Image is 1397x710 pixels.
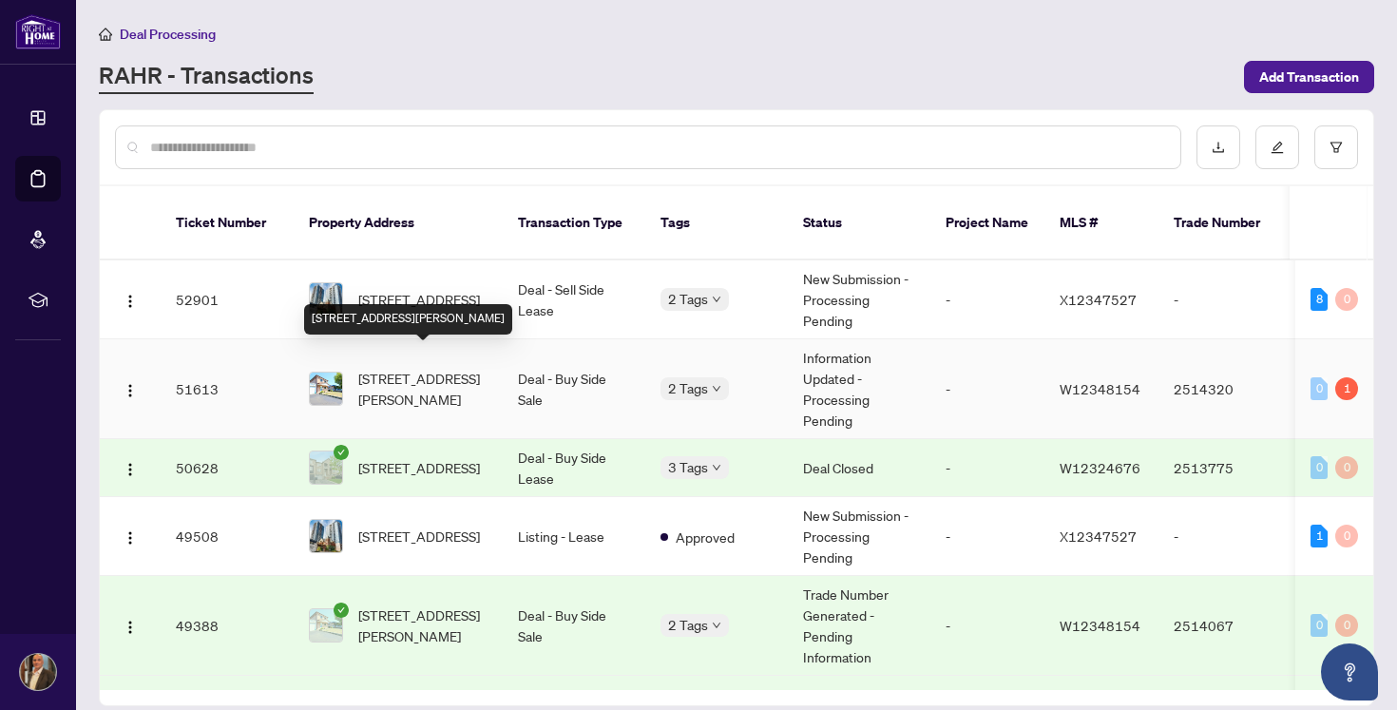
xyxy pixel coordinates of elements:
div: 0 [1335,614,1358,637]
td: - [930,576,1044,676]
th: Transaction Type [503,186,645,260]
img: thumbnail-img [310,373,342,405]
img: thumbnail-img [310,283,342,316]
span: [STREET_ADDRESS][PERSON_NAME] [358,368,488,410]
th: Property Address [294,186,503,260]
td: Listing - Lease [503,497,645,576]
span: [STREET_ADDRESS] [358,526,480,547]
span: [STREET_ADDRESS] [358,457,480,478]
img: logo [15,14,61,49]
button: edit [1255,125,1299,169]
span: W12324676 [1060,459,1140,476]
span: [STREET_ADDRESS] [358,289,480,310]
td: - [930,339,1044,439]
span: check-circle [334,603,349,618]
button: Logo [115,374,145,404]
div: 8 [1311,288,1328,311]
img: Logo [123,530,138,546]
span: down [712,295,721,304]
span: X12347527 [1060,528,1137,545]
td: - [1158,497,1292,576]
td: - [930,260,1044,339]
td: Deal - Buy Side Sale [503,339,645,439]
span: 3 Tags [668,456,708,478]
span: Deal Processing [120,26,216,43]
td: New Submission - Processing Pending [788,260,930,339]
span: 2 Tags [668,288,708,310]
img: thumbnail-img [310,520,342,552]
td: 2514320 [1158,339,1292,439]
div: 0 [1311,377,1328,400]
td: 2514067 [1158,576,1292,676]
div: 1 [1311,525,1328,547]
td: Trade Number Generated - Pending Information [788,576,930,676]
div: 0 [1335,288,1358,311]
div: 0 [1311,614,1328,637]
td: 50628 [161,439,294,497]
th: Trade Number [1158,186,1292,260]
img: Logo [123,383,138,398]
button: Add Transaction [1244,61,1374,93]
td: - [930,439,1044,497]
td: Information Updated - Processing Pending [788,339,930,439]
td: 49508 [161,497,294,576]
th: Tags [645,186,788,260]
span: X12347527 [1060,291,1137,308]
img: Logo [123,620,138,635]
span: down [712,463,721,472]
th: Ticket Number [161,186,294,260]
img: Logo [123,294,138,309]
td: Deal - Buy Side Sale [503,576,645,676]
td: 51613 [161,339,294,439]
span: Approved [676,527,735,547]
span: W12348154 [1060,617,1140,634]
span: filter [1330,141,1343,154]
div: 0 [1335,525,1358,547]
span: down [712,384,721,393]
td: New Submission - Processing Pending [788,497,930,576]
div: [STREET_ADDRESS][PERSON_NAME] [304,304,512,335]
button: filter [1314,125,1358,169]
td: Deal - Buy Side Lease [503,439,645,497]
div: 0 [1311,456,1328,479]
span: edit [1271,141,1284,154]
span: download [1212,141,1225,154]
button: Open asap [1321,643,1378,700]
td: Deal Closed [788,439,930,497]
th: MLS # [1044,186,1158,260]
td: - [930,497,1044,576]
td: 2513775 [1158,439,1292,497]
td: 52901 [161,260,294,339]
button: Logo [115,521,145,551]
a: RAHR - Transactions [99,60,314,94]
button: download [1196,125,1240,169]
span: 2 Tags [668,377,708,399]
td: Deal - Sell Side Lease [503,260,645,339]
img: Profile Icon [20,654,56,690]
span: 2 Tags [668,614,708,636]
td: 49388 [161,576,294,676]
div: 0 [1335,456,1358,479]
span: [STREET_ADDRESS][PERSON_NAME] [358,604,488,646]
img: thumbnail-img [310,609,342,642]
button: Logo [115,452,145,483]
img: Logo [123,462,138,477]
span: check-circle [334,445,349,460]
span: Add Transaction [1259,62,1359,92]
span: down [712,621,721,630]
span: home [99,28,112,41]
div: 1 [1335,377,1358,400]
img: thumbnail-img [310,451,342,484]
th: Status [788,186,930,260]
button: Logo [115,284,145,315]
th: Project Name [930,186,1044,260]
button: Logo [115,610,145,641]
td: - [1158,260,1292,339]
span: W12348154 [1060,380,1140,397]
